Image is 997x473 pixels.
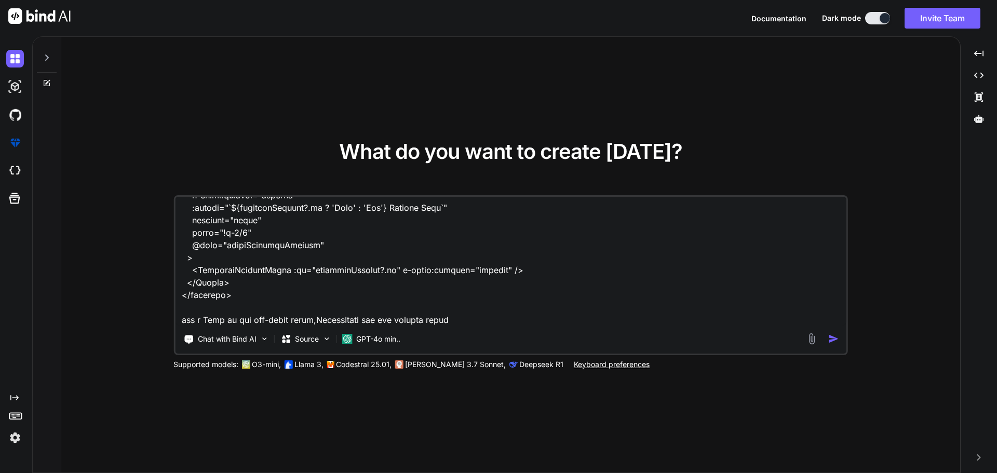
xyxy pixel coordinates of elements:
p: Llama 3, [294,359,324,370]
p: Deepseek R1 [519,359,563,370]
p: O3-mini, [252,359,281,370]
img: GPT-4o mini [342,334,352,344]
img: cloudideIcon [6,162,24,180]
span: Dark mode [822,13,861,23]
p: [PERSON_NAME] 3.7 Sonnet, [405,359,506,370]
p: Keyboard preferences [574,359,650,370]
img: settings [6,429,24,447]
textarea: lorem I:\dolo\Sitame.Cons.Adipisci.EL\seddoeiusmo\tempori\utla-etdolore.ma aliqua enim { Adminimv... [175,197,846,326]
img: darkAi-studio [6,78,24,96]
img: Pick Tools [260,334,268,343]
img: icon [828,333,839,344]
span: What do you want to create [DATE]? [339,139,682,164]
p: Supported models: [173,359,238,370]
img: darkChat [6,50,24,67]
p: Source [295,334,319,344]
img: attachment [806,333,818,345]
img: Pick Models [322,334,331,343]
button: Invite Team [905,8,980,29]
img: premium [6,134,24,152]
img: githubDark [6,106,24,124]
img: Bind AI [8,8,71,24]
img: GPT-4 [241,360,250,369]
p: Chat with Bind AI [198,334,257,344]
img: claude [395,360,403,369]
p: Codestral 25.01, [336,359,392,370]
span: Documentation [751,14,806,23]
p: GPT-4o min.. [356,334,400,344]
img: Llama2 [284,360,292,369]
img: claude [509,360,517,369]
button: Documentation [751,13,806,24]
img: Mistral-AI [327,361,334,368]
